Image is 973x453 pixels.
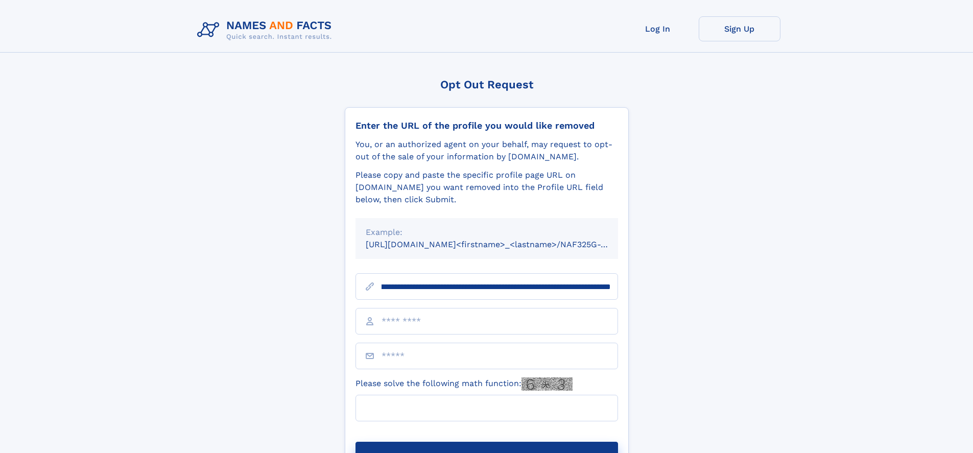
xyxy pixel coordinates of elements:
[699,16,780,41] a: Sign Up
[345,78,629,91] div: Opt Out Request
[355,377,573,391] label: Please solve the following math function:
[617,16,699,41] a: Log In
[193,16,340,44] img: Logo Names and Facts
[355,120,618,131] div: Enter the URL of the profile you would like removed
[355,169,618,206] div: Please copy and paste the specific profile page URL on [DOMAIN_NAME] you want removed into the Pr...
[355,138,618,163] div: You, or an authorized agent on your behalf, may request to opt-out of the sale of your informatio...
[366,226,608,239] div: Example:
[366,240,637,249] small: [URL][DOMAIN_NAME]<firstname>_<lastname>/NAF325G-xxxxxxxx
